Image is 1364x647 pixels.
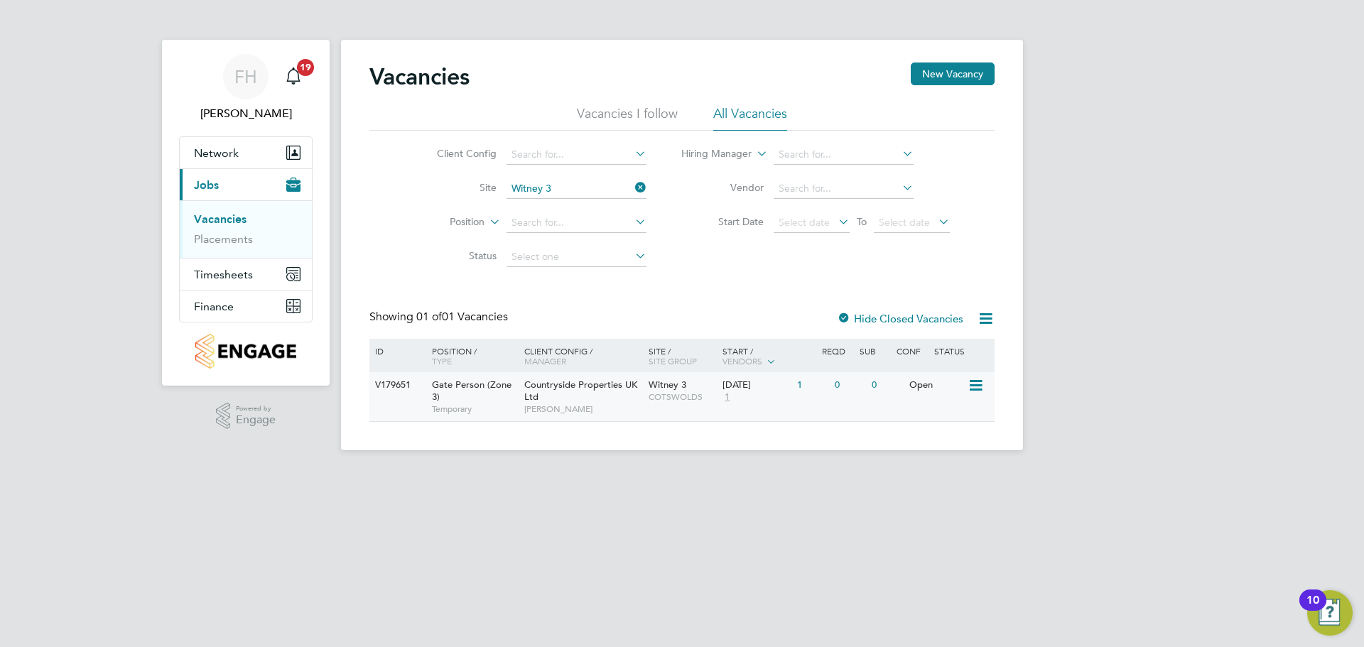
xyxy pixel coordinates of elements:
[893,339,930,363] div: Conf
[369,62,470,91] h2: Vacancies
[507,179,646,199] input: Search for...
[297,59,314,76] span: 19
[180,259,312,290] button: Timesheets
[774,179,914,199] input: Search for...
[507,213,646,233] input: Search for...
[911,62,995,85] button: New Vacancy
[524,379,637,403] span: Countryside Properties UK Ltd
[415,147,497,160] label: Client Config
[194,212,247,226] a: Vacancies
[931,339,992,363] div: Status
[415,181,497,194] label: Site
[649,391,716,403] span: COTSWOLDS
[403,215,485,229] label: Position
[722,355,762,366] span: Vendors
[524,355,566,366] span: Manager
[416,310,508,324] span: 01 Vacancies
[195,334,296,369] img: countryside-properties-logo-retina.png
[682,181,764,194] label: Vendor
[432,379,511,403] span: Gate Person (Zone 3)
[1307,590,1353,636] button: Open Resource Center, 10 new notifications
[524,403,642,415] span: [PERSON_NAME]
[649,379,686,391] span: Witney 3
[216,403,276,430] a: Powered byEngage
[369,310,511,325] div: Showing
[180,137,312,168] button: Network
[180,200,312,258] div: Jobs
[645,339,720,373] div: Site /
[179,54,313,122] a: FH[PERSON_NAME]
[722,379,790,391] div: [DATE]
[719,339,818,374] div: Start /
[432,355,452,366] span: Type
[774,145,914,165] input: Search for...
[879,216,930,229] span: Select date
[415,249,497,262] label: Status
[837,312,963,325] label: Hide Closed Vacancies
[194,178,219,192] span: Jobs
[649,355,697,366] span: Site Group
[779,216,830,229] span: Select date
[507,247,646,267] input: Select one
[856,339,893,363] div: Sub
[372,372,421,398] div: V179651
[180,169,312,200] button: Jobs
[194,300,234,313] span: Finance
[179,105,313,122] span: Federico Hale-Perez
[236,403,276,415] span: Powered by
[1306,600,1319,619] div: 10
[179,334,313,369] a: Go to home page
[906,372,968,398] div: Open
[722,391,732,403] span: 1
[372,339,421,363] div: ID
[507,145,646,165] input: Search for...
[794,372,830,398] div: 1
[194,268,253,281] span: Timesheets
[162,40,330,386] nav: Main navigation
[180,290,312,322] button: Finance
[194,146,239,160] span: Network
[818,339,855,363] div: Reqd
[416,310,442,324] span: 01 of
[577,105,678,131] li: Vacancies I follow
[521,339,645,373] div: Client Config /
[713,105,787,131] li: All Vacancies
[432,403,517,415] span: Temporary
[421,339,521,373] div: Position /
[852,212,871,231] span: To
[682,215,764,228] label: Start Date
[194,232,253,246] a: Placements
[670,147,752,161] label: Hiring Manager
[868,372,905,398] div: 0
[831,372,868,398] div: 0
[236,414,276,426] span: Engage
[279,54,308,99] a: 19
[234,67,257,86] span: FH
